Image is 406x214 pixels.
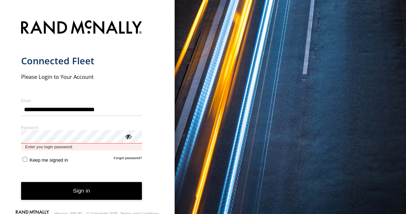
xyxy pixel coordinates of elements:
[114,156,142,163] a: Forgot password?
[21,73,142,80] h2: Please Login to Your Account
[21,98,142,103] label: Email
[21,55,142,67] h1: Connected Fleet
[21,19,142,37] img: Rand McNally
[21,182,142,200] button: Sign in
[124,133,132,140] div: ViewPassword
[21,144,142,150] span: Enter you login password
[21,16,154,211] form: main
[23,157,27,162] input: Keep me signed in
[21,125,142,130] label: Password
[29,157,68,163] span: Keep me signed in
